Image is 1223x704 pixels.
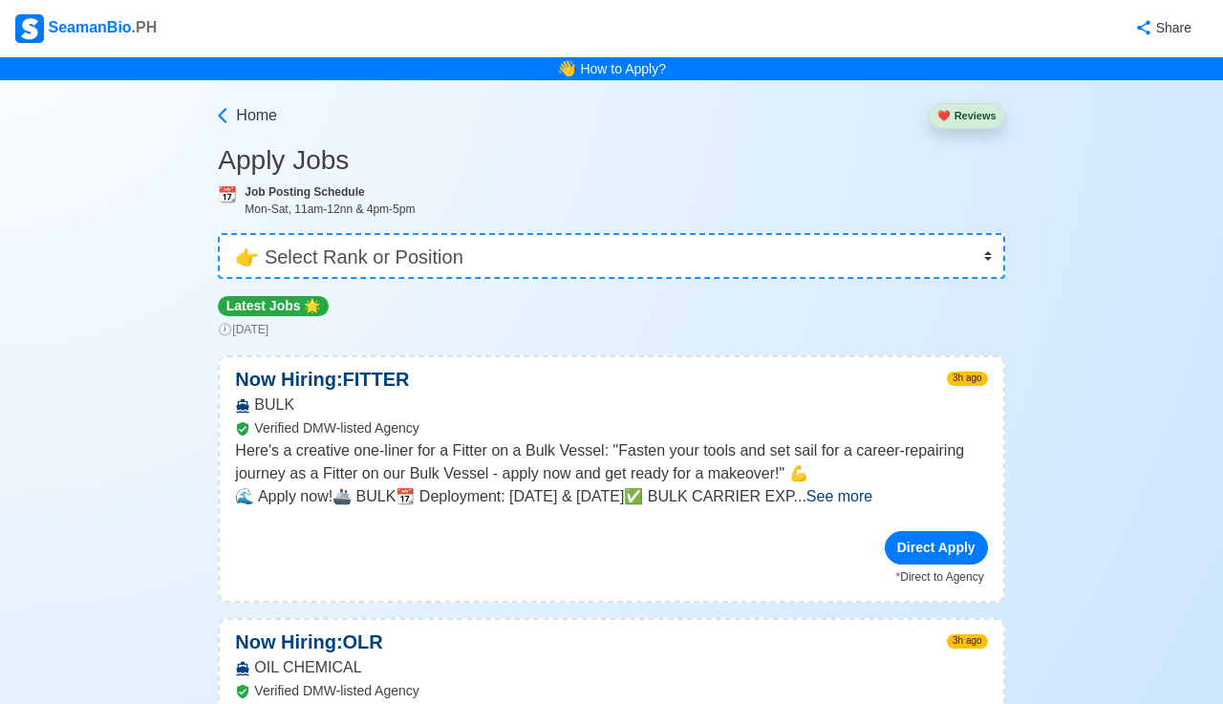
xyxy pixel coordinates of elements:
[218,296,328,316] p: Latest Jobs
[220,628,397,656] p: Now Hiring: OLR
[254,420,418,436] span: Verified DMW-listed Agency
[218,323,268,336] span: 🕖 [DATE]
[236,104,277,127] span: Home
[220,439,1002,531] div: Here's a creative one-liner for a Fitter on a Bulk Vessel: "Fasten your tools and set sail for a ...
[304,298,320,313] span: star
[806,488,872,504] span: See more
[254,683,418,698] span: Verified DMW-listed Agency
[245,185,364,199] b: Job Posting Schedule
[235,568,983,586] p: Direct to Agency
[218,144,1004,177] h3: Apply Jobs
[580,61,666,76] a: How to Apply?
[220,656,1002,702] div: OIL CHEMICAL
[1116,10,1208,47] button: Share
[245,201,1004,218] div: Mon-Sat, 11am-12nn & 4pm-5pm
[885,531,988,565] div: Direct Apply
[947,372,988,386] span: 3h ago
[937,110,951,121] span: heart
[552,54,581,84] span: bell
[218,186,237,203] span: calendar
[15,14,157,43] div: SeamanBio
[929,103,1005,129] button: heartReviews
[132,19,158,35] span: .PH
[235,488,793,504] span: 🌊 Apply now!🚢 BULK📆 Deployment: [DATE] & [DATE]✅ BULK CARRIER EXP
[794,488,873,504] span: ...
[213,104,277,127] a: Home
[947,634,988,649] span: 3h ago
[15,14,44,43] img: Logo
[220,365,424,394] p: Now Hiring: FITTER
[220,394,1002,439] div: BULK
